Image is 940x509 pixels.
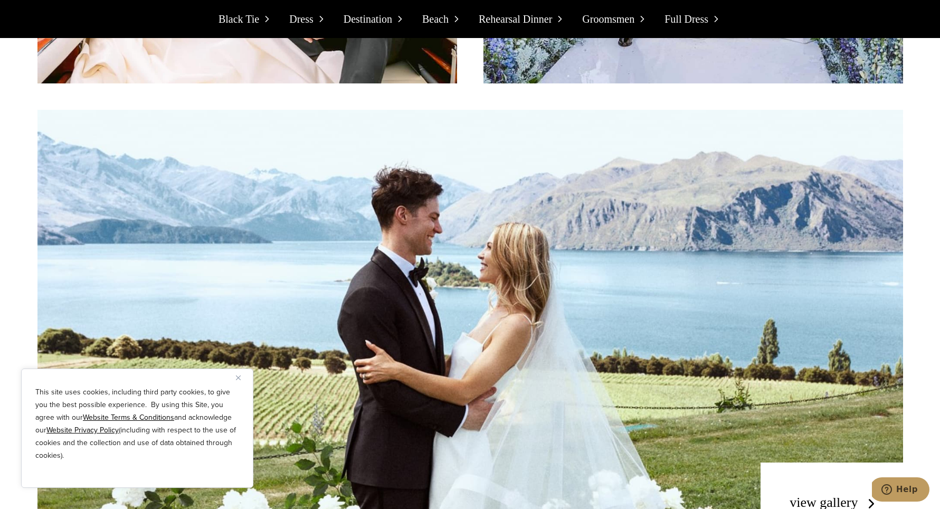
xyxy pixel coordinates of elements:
[479,11,552,27] span: Rehearsal Dinner
[46,425,119,436] a: Website Privacy Policy
[236,371,249,384] button: Close
[219,11,259,27] span: Black Tie
[422,11,449,27] span: Beach
[236,375,241,380] img: Close
[289,11,314,27] span: Dress
[582,11,634,27] span: Groomsmen
[83,412,174,423] a: Website Terms & Conditions
[664,11,708,27] span: Full Dress
[344,11,392,27] span: Destination
[872,477,929,504] iframe: Opens a widget where you can chat to one of our agents
[35,386,239,462] p: This site uses cookies, including third party cookies, to give you the best possible experience. ...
